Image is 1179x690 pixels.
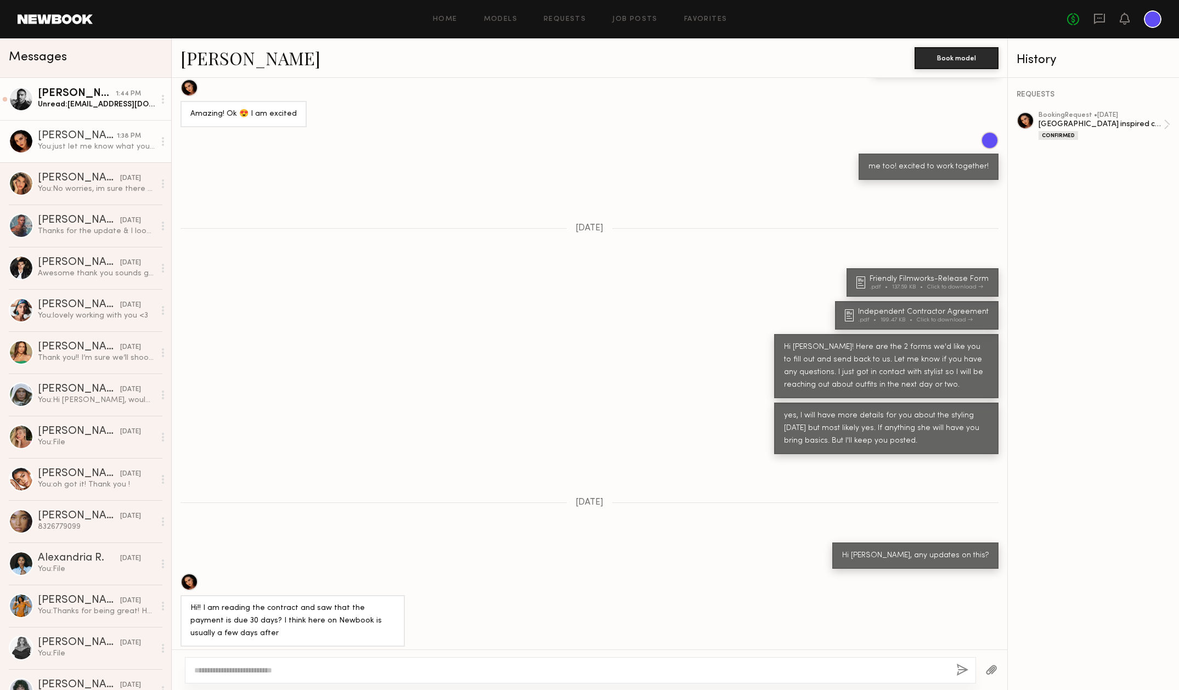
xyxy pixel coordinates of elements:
[9,51,67,64] span: Messages
[927,284,983,290] div: Click to download
[190,108,297,121] div: Amazing! Ok 😍 I am excited
[845,308,992,323] a: Independent Contractor Agreement.pdf199.47 KBClick to download
[190,602,395,640] div: Hi!! I am reading the contract and saw that the payment is due 30 days? I think here on Newbook i...
[120,511,141,522] div: [DATE]
[868,161,989,173] div: me too! excited to work together!
[38,648,155,659] div: You: File
[1039,119,1164,129] div: [GEOGRAPHIC_DATA] inspired commercial
[38,606,155,617] div: You: Thanks for being great! Hope to work together soon again xo
[1039,112,1170,140] a: bookingRequest •[DATE][GEOGRAPHIC_DATA] inspired commercialConfirmed
[38,310,155,321] div: You: lovely working with you <3
[38,142,155,152] div: You: just let me know what you feel comfortable bringing
[915,47,999,69] button: Book model
[120,173,141,184] div: [DATE]
[870,275,992,283] div: Friendly Filmworks-Release Form
[684,16,727,23] a: Favorites
[120,469,141,479] div: [DATE]
[38,257,120,268] div: [PERSON_NAME]
[38,553,120,564] div: Alexandria R.
[858,308,992,316] div: Independent Contractor Agreement
[858,317,881,323] div: .pdf
[38,511,120,522] div: [PERSON_NAME]
[120,300,141,310] div: [DATE]
[38,226,155,236] div: Thanks for the update & I look forward to hearing from you.
[38,479,155,490] div: You: oh got it! Thank you !
[612,16,658,23] a: Job Posts
[38,564,155,574] div: You: File
[38,173,120,184] div: [PERSON_NAME]
[38,342,120,353] div: [PERSON_NAME]
[870,284,892,290] div: .pdf
[120,216,141,226] div: [DATE]
[38,184,155,194] div: You: No worries, im sure there will be other projects for us to work on in the future <3
[784,410,989,448] div: yes, I will have more details for you about the styling [DATE] but most likely yes. If anything s...
[38,353,155,363] div: Thank you!! I’m sure we’ll shoot soon 😄
[38,595,120,606] div: [PERSON_NAME]
[120,384,141,395] div: [DATE]
[38,437,155,448] div: You: File
[917,317,973,323] div: Click to download
[576,498,603,507] span: [DATE]
[120,638,141,648] div: [DATE]
[38,299,120,310] div: [PERSON_NAME]
[1017,91,1170,99] div: REQUESTS
[38,426,120,437] div: [PERSON_NAME]
[1039,131,1078,140] div: Confirmed
[433,16,458,23] a: Home
[842,550,989,562] div: Hi [PERSON_NAME], any updates on this?
[892,284,927,290] div: 137.59 KB
[1017,54,1170,66] div: History
[120,596,141,606] div: [DATE]
[38,522,155,532] div: 8326779099
[116,89,141,99] div: 1:44 PM
[1039,112,1164,119] div: booking Request • [DATE]
[881,317,917,323] div: 199.47 KB
[784,341,989,392] div: Hi [PERSON_NAME]! Here are the 2 forms we'd like you to fill out and send back to us. Let me know...
[856,275,992,290] a: Friendly Filmworks-Release Form.pdf137.59 KBClick to download
[180,46,320,70] a: [PERSON_NAME]
[120,553,141,564] div: [DATE]
[544,16,586,23] a: Requests
[38,215,120,226] div: [PERSON_NAME]
[38,395,155,405] div: You: Hi [PERSON_NAME], would love to shoot with you if you're available! Wasn't sure if you decli...
[915,53,999,62] a: Book model
[576,224,603,233] span: [DATE]
[38,384,120,395] div: [PERSON_NAME]
[120,258,141,268] div: [DATE]
[120,342,141,353] div: [DATE]
[38,131,117,142] div: [PERSON_NAME]
[38,637,120,648] div: [PERSON_NAME]
[38,88,116,99] div: [PERSON_NAME]
[38,468,120,479] div: [PERSON_NAME]
[484,16,517,23] a: Models
[38,268,155,279] div: Awesome thank you sounds great
[117,131,141,142] div: 1:38 PM
[38,99,155,110] div: Unread: [EMAIL_ADDRESS][DOMAIN_NAME]
[120,427,141,437] div: [DATE]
